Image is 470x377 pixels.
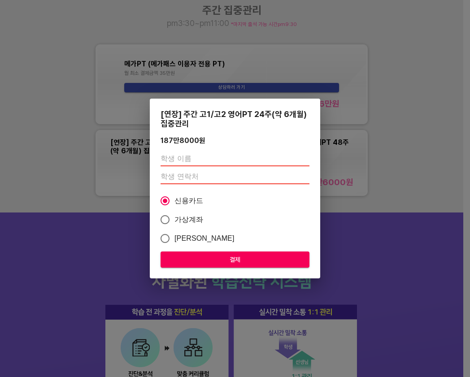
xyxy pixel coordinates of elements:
div: [연장] 주간 고1/고2 영어PT 24주(약 6개월) 집중관리 [161,109,309,128]
button: 결제 [161,251,309,268]
span: 결제 [168,254,302,265]
input: 학생 연락처 [161,170,309,184]
input: 학생 이름 [161,152,309,166]
div: 187만8000 원 [161,136,205,145]
span: [PERSON_NAME] [174,233,235,244]
span: 가상계좌 [174,214,204,225]
span: 신용카드 [174,195,204,206]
